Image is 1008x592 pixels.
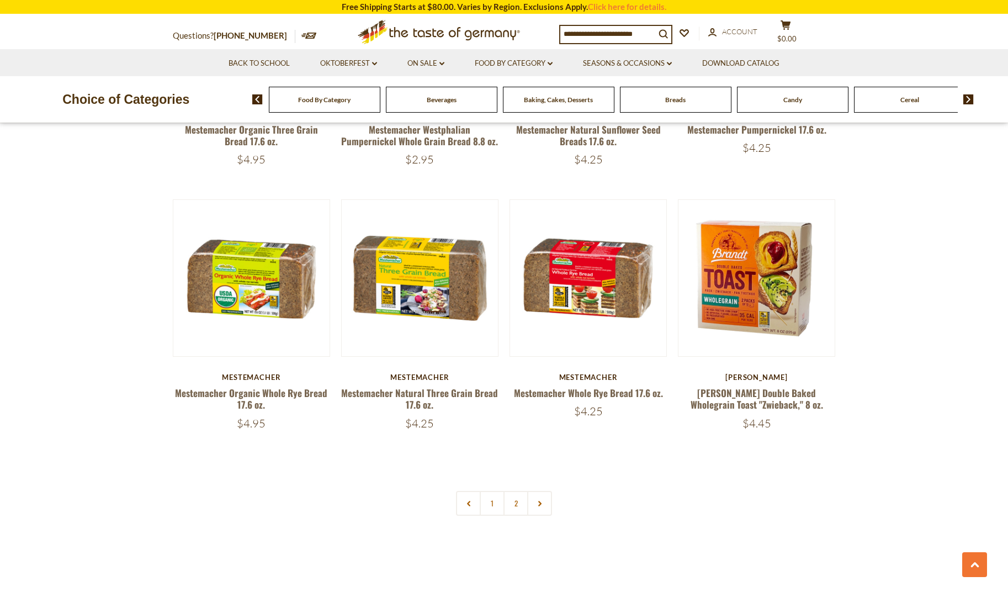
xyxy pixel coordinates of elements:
[342,200,498,356] img: Mestemacher Natural Three Grain Bread 17.6 oz.
[237,416,266,430] span: $4.95
[588,2,666,12] a: Click here for details.
[510,200,666,356] img: Mestemacher Whole Rye Bread 17.6 oz.
[510,373,667,382] div: Mestemacher
[963,94,974,104] img: next arrow
[407,57,444,70] a: On Sale
[900,96,919,104] a: Cereal
[173,200,330,356] img: Mestemacher Organic Whole Rye Bread 17.6 oz.
[173,29,295,43] p: Questions?
[708,26,757,38] a: Account
[237,152,266,166] span: $4.95
[298,96,351,104] a: Food By Category
[678,373,835,382] div: [PERSON_NAME]
[341,123,498,148] a: Mestemacher Westphalian Pumpernickel Whole Grain Bread 8.8 oz.
[475,57,553,70] a: Food By Category
[524,96,593,104] a: Baking, Cakes, Desserts
[405,416,434,430] span: $4.25
[702,57,779,70] a: Download Catalog
[514,386,663,400] a: Mestemacher Whole Rye Bread 17.6 oz.
[185,123,318,148] a: Mestemacher Organic Three Grain Bread 17.6 oz.
[214,30,287,40] a: [PHONE_NUMBER]
[341,373,498,382] div: Mestemacher
[742,416,771,430] span: $4.45
[687,123,826,136] a: Mestemacher Pumpernickel 17.6 oz.
[665,96,686,104] a: Breads
[427,96,457,104] a: Beverages
[722,27,757,36] span: Account
[480,491,505,516] a: 1
[742,141,771,155] span: $4.25
[574,404,603,418] span: $4.25
[583,57,672,70] a: Seasons & Occasions
[516,123,661,148] a: Mestemacher Natural Sunflower Seed Breads 17.6 oz.
[678,200,835,356] img: Brandt Double Baked Wholegrain Toast "Zwieback," 8 oz.
[320,57,377,70] a: Oktoberfest
[783,96,802,104] a: Candy
[405,152,434,166] span: $2.95
[574,152,603,166] span: $4.25
[173,373,330,382] div: Mestemacher
[341,386,498,411] a: Mestemacher Natural Three Grain Bread 17.6 oz.
[229,57,290,70] a: Back to School
[691,386,823,411] a: [PERSON_NAME] Double Baked Wholegrain Toast "Zwieback," 8 oz.
[769,20,802,47] button: $0.00
[252,94,263,104] img: previous arrow
[777,34,797,43] span: $0.00
[503,491,528,516] a: 2
[175,386,327,411] a: Mestemacher Organic Whole Rye Bread 17.6 oz.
